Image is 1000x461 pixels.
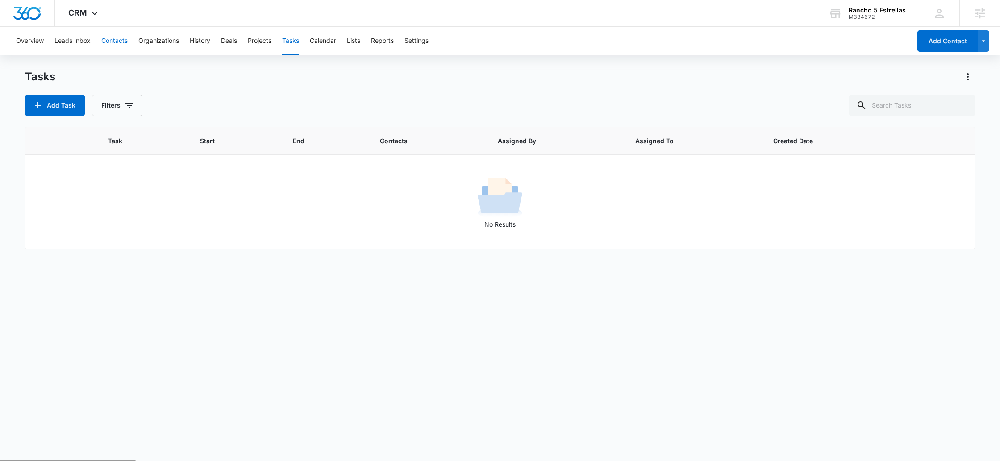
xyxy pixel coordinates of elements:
div: Domain Overview [34,53,80,58]
button: Actions [961,70,975,84]
span: Contacts [380,136,463,145]
img: logo_orange.svg [14,14,21,21]
span: Task [108,136,166,145]
span: Created Date [773,136,879,145]
button: Add Task [25,95,85,116]
span: Start [200,136,258,145]
button: History [190,27,210,55]
button: Filters [92,95,142,116]
img: tab_keywords_by_traffic_grey.svg [89,52,96,59]
button: Organizations [138,27,179,55]
span: Assigned By [498,136,601,145]
img: website_grey.svg [14,23,21,30]
img: No Results [478,175,522,220]
button: Tasks [282,27,299,55]
div: account name [849,7,906,14]
button: Add Contact [917,30,978,52]
button: Contacts [101,27,128,55]
button: Overview [16,27,44,55]
h1: Tasks [25,70,55,83]
span: Assigned To [635,136,739,145]
img: tab_domain_overview_orange.svg [24,52,31,59]
div: account id [849,14,906,20]
button: Deals [221,27,237,55]
button: Settings [404,27,429,55]
button: Leads Inbox [54,27,91,55]
span: CRM [68,8,87,17]
p: No Results [26,220,974,229]
div: Domain: [DOMAIN_NAME] [23,23,98,30]
span: End [293,136,346,145]
div: v 4.0.25 [25,14,44,21]
button: Lists [347,27,360,55]
button: Calendar [310,27,336,55]
button: Reports [371,27,394,55]
div: Keywords by Traffic [99,53,150,58]
button: Projects [248,27,271,55]
input: Search Tasks [849,95,975,116]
